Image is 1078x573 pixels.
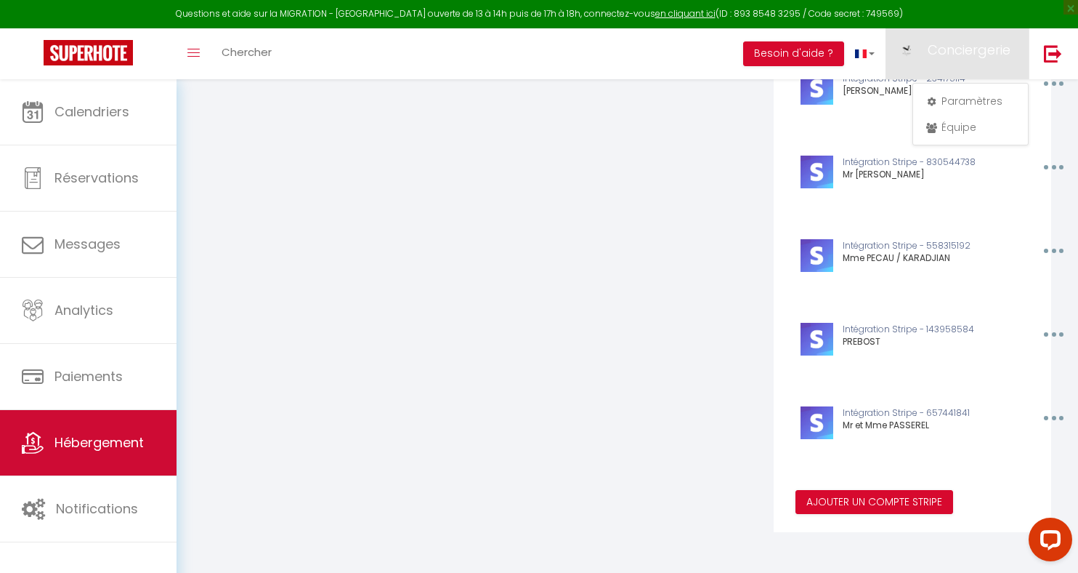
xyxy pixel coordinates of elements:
img: ... [896,43,918,58]
span: Chercher [222,44,272,60]
a: ... Conciergerie [885,28,1029,79]
img: stripe-logo.jpeg [801,406,833,439]
span: Messages [54,235,121,253]
span: Conciergerie [928,41,1010,59]
span: PREBOST [843,335,880,348]
span: Analytics [54,301,113,319]
span: Hébergement [54,433,144,452]
span: Mr et Mme PASSEREL [843,419,929,431]
span: Réservations [54,169,139,187]
span: Notifications [56,500,138,518]
img: logout [1044,44,1062,63]
a: en cliquant ici [655,7,716,20]
p: Intégration Stripe - 657441841 [843,406,1010,420]
button: Besoin d'aide ? [743,41,844,66]
button: Ajouter un compte Stripe [795,490,953,515]
img: Super Booking [44,40,133,65]
span: Paiements [54,367,123,385]
span: Mme PECAU / KARADJIAN [843,252,950,264]
a: Paramètres [917,89,1024,113]
a: Chercher [211,28,283,79]
p: Intégration Stripe - 143958584 [843,323,1010,337]
iframe: LiveChat chat widget [1017,512,1078,573]
span: Calendriers [54,103,129,121]
p: Intégration Stripe - 830544738 [843,156,1010,169]
span: [PERSON_NAME] [843,84,912,97]
img: stripe-logo.jpeg [801,72,833,105]
a: Équipe [917,115,1024,140]
img: stripe-logo.jpeg [801,156,833,188]
p: Intégration Stripe - 558315192 [843,239,1010,253]
img: stripe-logo.jpeg [801,239,833,272]
span: Mr [PERSON_NAME] [843,168,925,180]
img: stripe-logo.jpeg [801,323,833,356]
